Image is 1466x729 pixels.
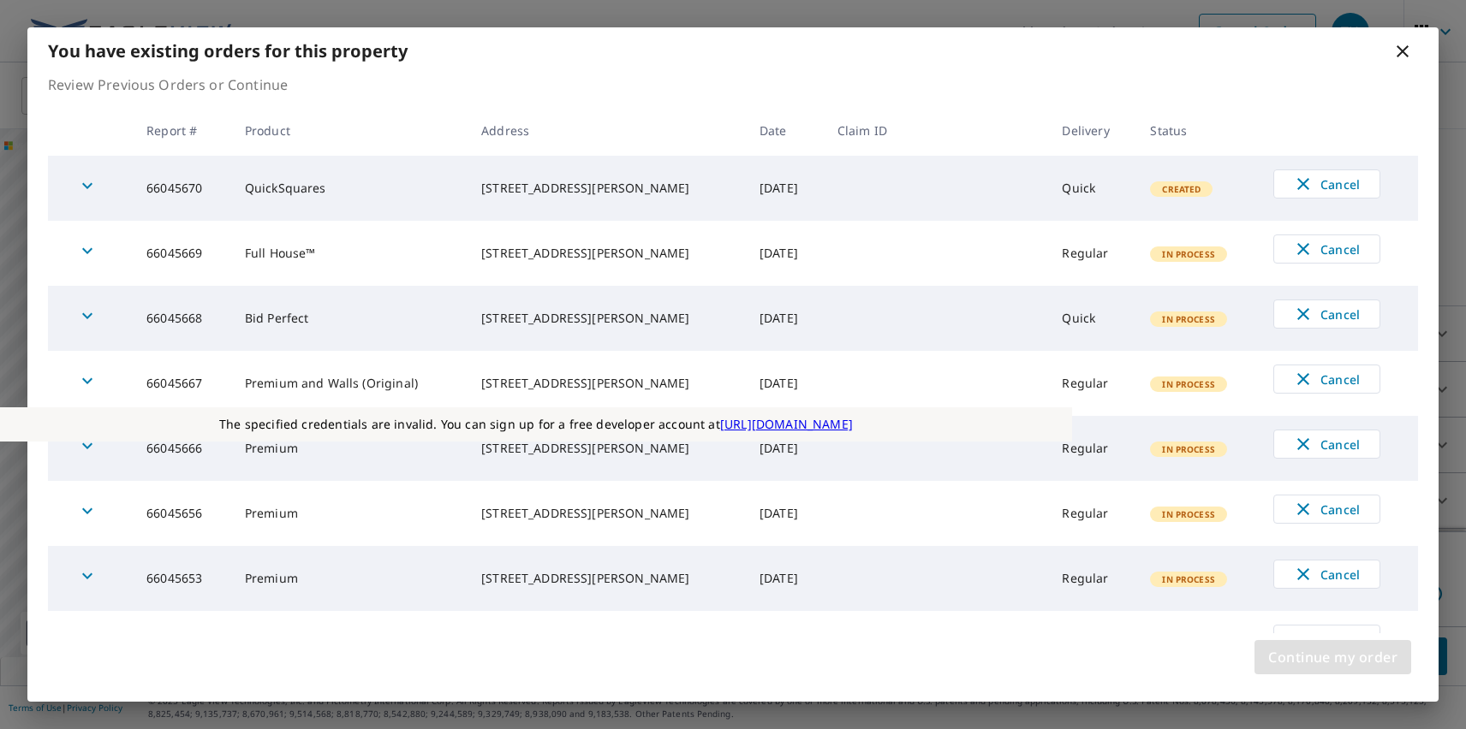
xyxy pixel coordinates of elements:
[720,416,853,432] a: [URL][DOMAIN_NAME]
[1291,564,1362,584] span: Cancel
[746,611,824,676] td: [DATE]
[231,221,468,286] td: Full House™
[133,351,231,416] td: 66045667
[231,105,468,156] th: Product
[1273,625,1380,654] button: Cancel
[1291,629,1362,649] span: Cancel
[1291,304,1362,324] span: Cancel
[231,286,468,351] td: Bid Perfect
[481,310,732,327] div: [STREET_ADDRESS][PERSON_NAME]
[1152,183,1211,195] span: Created
[1273,495,1380,524] button: Cancel
[231,416,468,481] td: Premium
[1273,560,1380,589] button: Cancel
[746,351,824,416] td: [DATE]
[133,221,231,286] td: 66045669
[1048,546,1136,611] td: Regular
[1273,234,1380,264] button: Cancel
[133,156,231,221] td: 66045670
[746,481,824,546] td: [DATE]
[746,546,824,611] td: [DATE]
[824,105,1049,156] th: Claim ID
[1048,156,1136,221] td: Quick
[1273,299,1380,329] button: Cancel
[1048,351,1136,416] td: Regular
[1152,508,1225,520] span: In Process
[133,611,231,676] td: 66045652
[231,351,468,416] td: Premium and Walls (Original)
[481,505,732,522] div: [STREET_ADDRESS][PERSON_NAME]
[231,611,468,676] td: Premium
[746,156,824,221] td: [DATE]
[48,39,408,62] b: You have existing orders for this property
[1152,248,1225,260] span: In Process
[1152,313,1225,325] span: In Process
[1254,640,1411,674] button: Continue my order
[746,105,824,156] th: Date
[1273,430,1380,459] button: Cancel
[231,156,468,221] td: QuickSquares
[1048,481,1136,546] td: Regular
[1152,443,1225,455] span: In Process
[1048,286,1136,351] td: Quick
[481,375,732,392] div: [STREET_ADDRESS][PERSON_NAME]
[1273,364,1380,394] button: Cancel
[746,286,824,351] td: [DATE]
[1273,169,1380,199] button: Cancel
[1268,645,1397,669] span: Continue my order
[1048,611,1136,676] td: Regular
[1136,105,1259,156] th: Status
[1152,378,1225,390] span: In Process
[231,481,468,546] td: Premium
[133,546,231,611] td: 66045653
[48,74,1418,95] p: Review Previous Orders or Continue
[1152,573,1225,585] span: In Process
[481,440,732,457] div: [STREET_ADDRESS][PERSON_NAME]
[468,105,746,156] th: Address
[481,245,732,262] div: [STREET_ADDRESS][PERSON_NAME]
[481,570,732,587] div: [STREET_ADDRESS][PERSON_NAME]
[1048,416,1136,481] td: Regular
[231,546,468,611] td: Premium
[1048,221,1136,286] td: Regular
[1291,174,1362,194] span: Cancel
[133,286,231,351] td: 66045668
[481,180,732,197] div: [STREET_ADDRESS][PERSON_NAME]
[1291,369,1362,389] span: Cancel
[1048,105,1136,156] th: Delivery
[133,105,231,156] th: Report #
[133,481,231,546] td: 66045656
[746,416,824,481] td: [DATE]
[1291,239,1362,259] span: Cancel
[1291,434,1362,454] span: Cancel
[1291,499,1362,519] span: Cancel
[746,221,824,286] td: [DATE]
[133,416,231,481] td: 66045666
